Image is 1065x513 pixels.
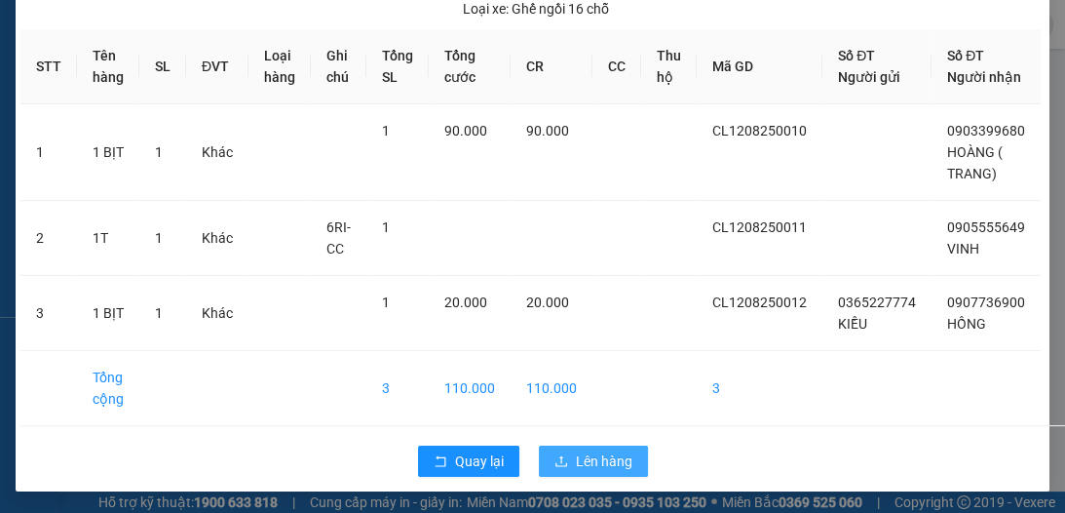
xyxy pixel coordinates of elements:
[186,19,233,39] span: Nhận:
[455,451,504,472] span: Quay lại
[382,295,390,310] span: 1
[947,295,1025,310] span: 0907736900
[366,29,429,104] th: Tổng SL
[592,29,641,104] th: CC
[311,29,366,104] th: Ghi chú
[526,123,569,138] span: 90.000
[947,48,984,63] span: Số ĐT
[712,123,807,138] span: CL1208250010
[186,201,248,276] td: Khác
[186,276,248,351] td: Khác
[641,29,697,104] th: Thu hộ
[15,102,175,126] div: 20.000
[17,19,47,39] span: Gửi:
[17,17,172,40] div: Chợ Lách
[77,276,139,351] td: 1 BỊT
[77,351,139,426] td: Tổng cộng
[17,63,172,91] div: 0365227774
[17,138,354,162] div: Tên hàng: 1 BỊT ( : 1 )
[186,17,354,40] div: Sài Gòn
[554,454,568,470] span: upload
[712,219,807,235] span: CL1208250011
[429,351,511,426] td: 110.000
[511,351,592,426] td: 110.000
[712,295,807,310] span: CL1208250012
[366,351,429,426] td: 3
[511,29,592,104] th: CR
[77,104,139,201] td: 1 BỊT
[17,40,172,63] div: KIỀU
[947,123,1025,138] span: 0903399680
[15,104,45,125] span: CR :
[155,144,163,160] span: 1
[20,104,77,201] td: 1
[186,104,248,201] td: Khác
[838,295,916,310] span: 0365227774
[429,29,511,104] th: Tổng cước
[947,69,1021,85] span: Người nhận
[155,230,163,246] span: 1
[947,144,1003,181] span: HOÀNG ( TRANG)
[186,29,248,104] th: ĐVT
[576,451,632,472] span: Lên hàng
[838,48,875,63] span: Số ĐT
[155,305,163,321] span: 1
[947,219,1025,235] span: 0905555649
[77,29,139,104] th: Tên hàng
[77,201,139,276] td: 1T
[20,276,77,351] td: 3
[838,316,867,332] span: KIỀU
[838,69,900,85] span: Người gửi
[947,316,986,332] span: HỒNG
[186,63,354,91] div: 0907736900
[182,136,209,163] span: SL
[382,219,390,235] span: 1
[186,40,354,63] div: HỒNG
[20,201,77,276] td: 2
[697,29,822,104] th: Mã GD
[947,241,979,256] span: VINH
[139,29,186,104] th: SL
[326,219,351,256] span: 6RI-CC
[418,446,519,477] button: rollbackQuay lại
[444,123,487,138] span: 90.000
[20,29,77,104] th: STT
[444,295,487,310] span: 20.000
[526,295,569,310] span: 20.000
[434,454,447,470] span: rollback
[539,446,648,477] button: uploadLên hàng
[248,29,311,104] th: Loại hàng
[382,123,390,138] span: 1
[697,351,822,426] td: 3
